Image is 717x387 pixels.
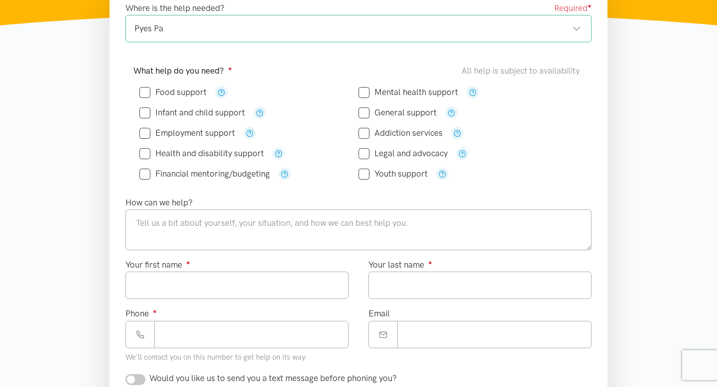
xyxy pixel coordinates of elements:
[358,129,443,137] label: Addiction services
[358,149,448,158] label: Legal and advocacy
[125,307,157,320] label: Phone
[428,259,432,266] sup: ●
[153,307,157,315] sup: ●
[368,258,432,272] label: Your last name
[125,353,307,362] small: We'll contact you on this number to get help on its way.
[139,108,245,117] label: Infant and child support
[125,258,190,272] label: Your first name
[358,88,458,97] label: Mental health support
[139,170,270,178] label: Financial mentoring/budgeting
[134,22,581,35] div: Pyes Pa
[139,129,235,137] label: Employment support
[125,196,193,209] label: How can we help?
[139,149,264,158] label: Health and disability support
[133,64,232,78] label: What help do you need?
[125,1,225,15] label: Where is the help needed?
[358,170,428,178] label: Youth support
[228,65,232,72] sup: ●
[554,1,592,15] span: Required
[358,108,437,117] label: General support
[462,64,584,78] div: All help is subject to availability
[139,88,207,97] label: Food support
[368,307,390,320] label: Email
[186,259,190,266] sup: ●
[397,321,592,348] input: Email
[154,321,349,348] input: Phone number
[149,373,397,383] span: Would you like us to send you a text message before phoning you?
[588,2,592,9] sup: ●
